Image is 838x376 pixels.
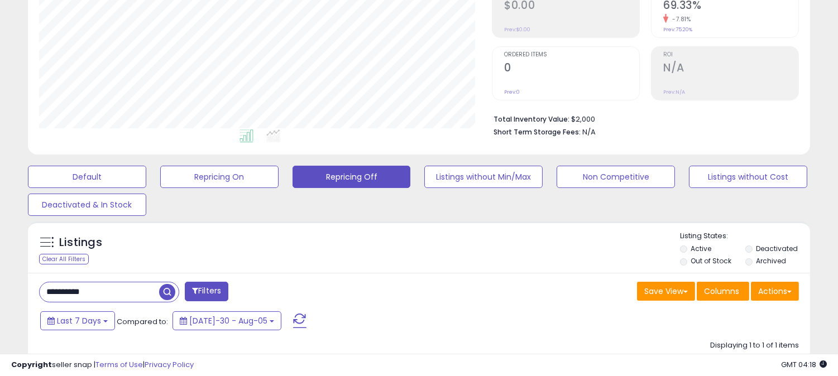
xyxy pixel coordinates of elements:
[781,359,827,370] span: 2025-08-13 04:18 GMT
[11,359,52,370] strong: Copyright
[57,315,101,326] span: Last 7 Days
[504,26,530,33] small: Prev: $0.00
[28,166,146,188] button: Default
[504,61,639,76] h2: 0
[173,311,281,330] button: [DATE]-30 - Aug-05
[680,231,810,242] p: Listing States:
[494,114,569,124] b: Total Inventory Value:
[494,112,791,125] li: $2,000
[160,166,279,188] button: Repricing On
[637,282,695,301] button: Save View
[663,89,685,95] small: Prev: N/A
[28,194,146,216] button: Deactivated & In Stock
[557,166,675,188] button: Non Competitive
[59,235,102,250] h5: Listings
[704,286,739,297] span: Columns
[582,127,596,137] span: N/A
[189,315,267,326] span: [DATE]-30 - Aug-05
[663,52,798,58] span: ROI
[424,166,543,188] button: Listings without Min/Max
[11,360,194,370] div: seller snap | |
[504,89,520,95] small: Prev: 0
[691,256,731,266] label: Out of Stock
[95,359,143,370] a: Terms of Use
[697,282,749,301] button: Columns
[145,359,194,370] a: Privacy Policy
[663,61,798,76] h2: N/A
[668,15,691,23] small: -7.81%
[756,244,798,253] label: Deactivated
[710,340,799,351] div: Displaying 1 to 1 of 1 items
[293,166,411,188] button: Repricing Off
[185,282,228,301] button: Filters
[751,282,799,301] button: Actions
[504,52,639,58] span: Ordered Items
[40,311,115,330] button: Last 7 Days
[39,254,89,264] div: Clear All Filters
[689,166,807,188] button: Listings without Cost
[663,26,692,33] small: Prev: 75.20%
[494,127,581,137] b: Short Term Storage Fees:
[117,316,168,327] span: Compared to:
[756,256,786,266] label: Archived
[691,244,711,253] label: Active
